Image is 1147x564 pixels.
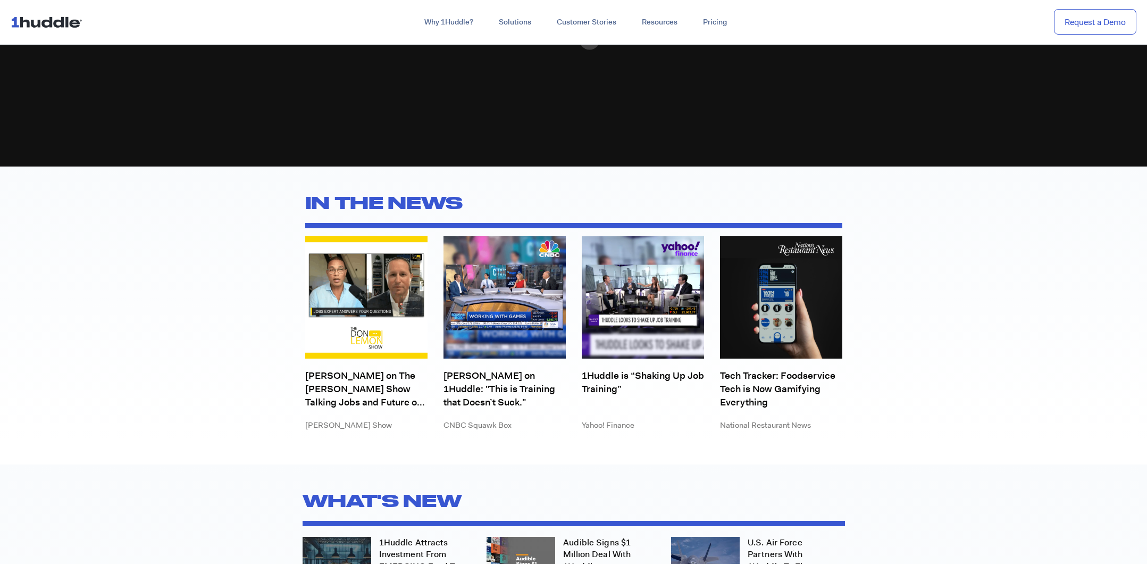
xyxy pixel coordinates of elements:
[486,13,544,32] a: Solutions
[412,13,486,32] a: Why 1Huddle?
[582,369,704,409] a: 1Huddle is “Shaking Up Job Training”
[305,420,428,431] p: [PERSON_NAME] Show
[303,486,845,516] h2: What's new
[629,13,690,32] a: Resources
[443,420,566,431] p: CNBC Squawk Box
[582,236,704,359] img: Yahoo-news
[305,188,842,218] h2: IN THE NEWS
[305,369,428,409] a: [PERSON_NAME] on The [PERSON_NAME] Show Talking Jobs and Future of Skills
[690,13,740,32] a: Pricing
[1054,9,1136,35] a: Request a Demo
[544,13,629,32] a: Customer Stories
[582,420,704,431] p: Yahoo! Finance
[443,369,566,409] a: [PERSON_NAME] on 1Huddle: "This is Training that Doesn’t Suck."
[720,369,842,409] a: Tech Tracker: Foodservice Tech is Now Gamifying Everything
[720,420,842,431] p: National Restaurant News
[305,236,428,359] img: Sam Caucci, 1Huddle CEO on The Don Lemon Show Talking Jobs
[11,12,87,32] img: ...
[443,236,566,359] img: Squawk-Box-news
